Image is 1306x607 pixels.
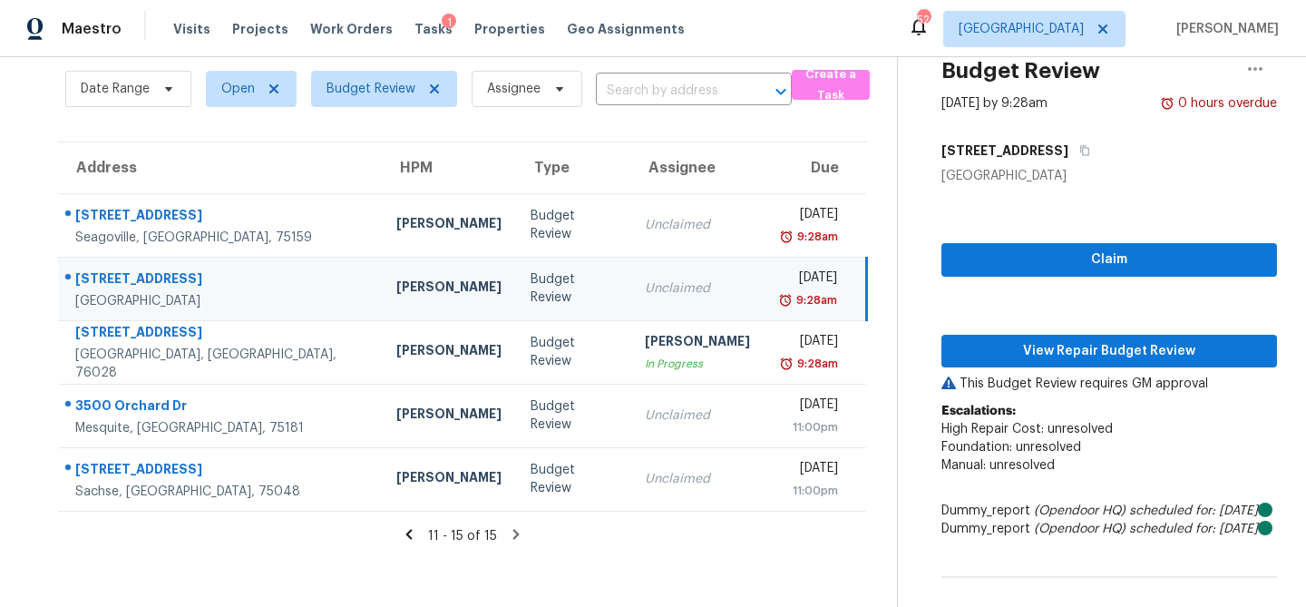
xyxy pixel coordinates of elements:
div: Budget Review [531,461,616,497]
div: 9:28am [794,355,838,373]
div: Budget Review [531,397,616,434]
span: Tasks [414,23,453,35]
div: [STREET_ADDRESS] [75,460,367,483]
th: Address [58,142,382,193]
div: 1 [442,14,456,32]
div: [GEOGRAPHIC_DATA] [75,292,367,310]
div: 11:00pm [779,482,838,500]
i: (Opendoor HQ) [1034,504,1126,517]
span: High Repair Cost: unresolved [941,423,1113,436]
div: In Progress [645,355,750,373]
div: Unclaimed [645,406,750,425]
img: Overdue Alarm Icon [779,228,794,246]
img: Overdue Alarm Icon [778,291,793,309]
h2: Budget Review [941,62,1100,80]
h5: [STREET_ADDRESS] [941,142,1068,160]
th: Due [765,142,866,193]
span: View Repair Budget Review [956,340,1262,363]
span: 11 - 15 of 15 [428,530,497,543]
th: Assignee [630,142,765,193]
div: [GEOGRAPHIC_DATA], [GEOGRAPHIC_DATA], 76028 [75,346,367,382]
span: Claim [956,249,1262,271]
div: [PERSON_NAME] [396,278,502,300]
div: Dummy_report [941,502,1277,520]
div: 0 hours overdue [1174,94,1277,113]
i: scheduled for: [DATE] [1129,504,1258,517]
div: [PERSON_NAME] [396,214,502,237]
span: [GEOGRAPHIC_DATA] [959,20,1084,38]
div: [DATE] [779,269,837,291]
div: [STREET_ADDRESS] [75,323,367,346]
div: [STREET_ADDRESS] [75,206,367,229]
div: 9:28am [794,228,838,246]
button: Claim [941,243,1277,277]
div: Mesquite, [GEOGRAPHIC_DATA], 75181 [75,419,367,437]
div: [PERSON_NAME] [396,468,502,491]
img: Overdue Alarm Icon [1160,94,1174,113]
div: [DATE] [779,459,838,482]
div: 3500 Orchard Dr [75,397,367,419]
div: [DATE] [779,396,838,418]
div: [DATE] by 9:28am [941,94,1048,113]
button: View Repair Budget Review [941,335,1277,368]
button: Copy Address [1068,134,1093,167]
div: Sachse, [GEOGRAPHIC_DATA], 75048 [75,483,367,501]
div: Budget Review [531,207,616,243]
th: HPM [382,142,516,193]
div: [GEOGRAPHIC_DATA] [941,167,1277,185]
i: (Opendoor HQ) [1034,523,1126,535]
div: [PERSON_NAME] [645,332,750,355]
p: This Budget Review requires GM approval [941,375,1277,393]
div: [STREET_ADDRESS] [75,269,367,292]
span: Maestro [62,20,122,38]
div: 11:00pm [779,418,838,436]
b: Escalations: [941,405,1016,417]
span: Work Orders [310,20,393,38]
span: Assignee [487,80,541,98]
input: Search by address [596,77,741,105]
div: [DATE] [779,332,838,355]
button: Open [768,79,794,104]
img: Overdue Alarm Icon [779,355,794,373]
div: Unclaimed [645,470,750,488]
span: Foundation: unresolved [941,441,1081,454]
div: Dummy_report [941,520,1277,538]
button: Create a Task [792,70,870,100]
th: Type [516,142,630,193]
span: Date Range [81,80,150,98]
div: Seagoville, [GEOGRAPHIC_DATA], 75159 [75,229,367,247]
span: Budget Review [326,80,415,98]
div: Unclaimed [645,216,750,234]
i: scheduled for: [DATE] [1129,523,1258,535]
span: Manual: unresolved [941,459,1055,472]
span: Create a Task [801,64,861,106]
span: Projects [232,20,288,38]
span: Properties [474,20,545,38]
span: Open [221,80,255,98]
div: [PERSON_NAME] [396,405,502,427]
span: Geo Assignments [567,20,685,38]
div: [PERSON_NAME] [396,341,502,364]
span: [PERSON_NAME] [1169,20,1279,38]
div: 52 [917,11,930,29]
div: [DATE] [779,205,838,228]
div: Unclaimed [645,279,750,298]
div: Budget Review [531,334,616,370]
div: Budget Review [531,270,616,307]
span: Visits [173,20,210,38]
div: 9:28am [793,291,837,309]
